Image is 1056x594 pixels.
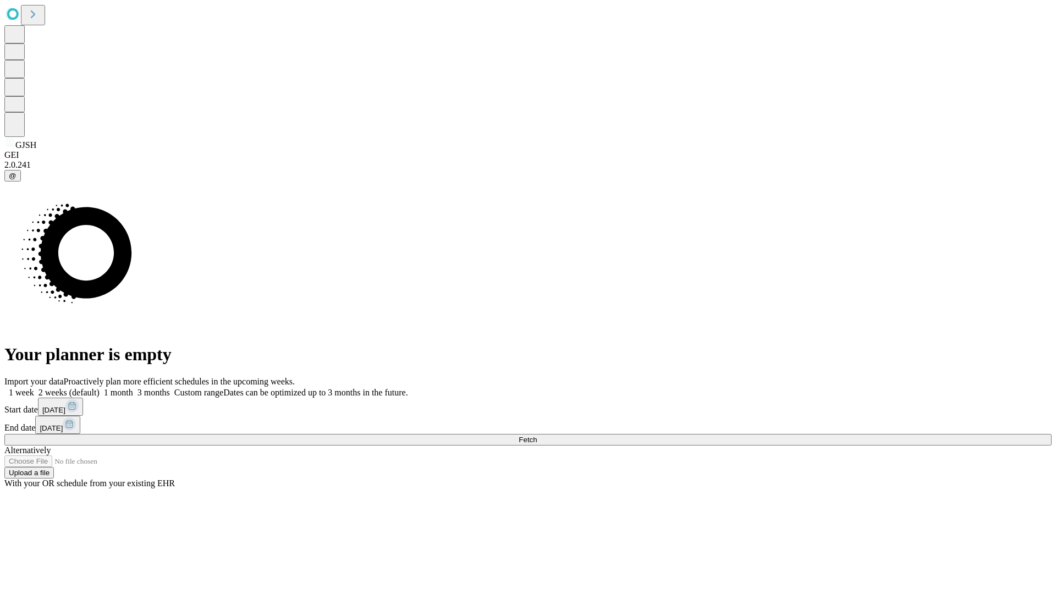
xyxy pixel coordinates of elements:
div: 2.0.241 [4,160,1052,170]
span: Alternatively [4,446,51,455]
span: 1 month [104,388,133,397]
button: [DATE] [38,398,83,416]
span: 1 week [9,388,34,397]
button: Upload a file [4,467,54,479]
h1: Your planner is empty [4,344,1052,365]
span: 3 months [137,388,170,397]
span: [DATE] [42,406,65,414]
span: Import your data [4,377,64,386]
button: Fetch [4,434,1052,446]
span: Fetch [519,436,537,444]
div: End date [4,416,1052,434]
button: [DATE] [35,416,80,434]
span: 2 weeks (default) [38,388,100,397]
span: Proactively plan more efficient schedules in the upcoming weeks. [64,377,295,386]
span: [DATE] [40,424,63,432]
span: GJSH [15,140,36,150]
span: Custom range [174,388,223,397]
div: GEI [4,150,1052,160]
button: @ [4,170,21,182]
span: Dates can be optimized up to 3 months in the future. [223,388,408,397]
span: With your OR schedule from your existing EHR [4,479,175,488]
div: Start date [4,398,1052,416]
span: @ [9,172,16,180]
